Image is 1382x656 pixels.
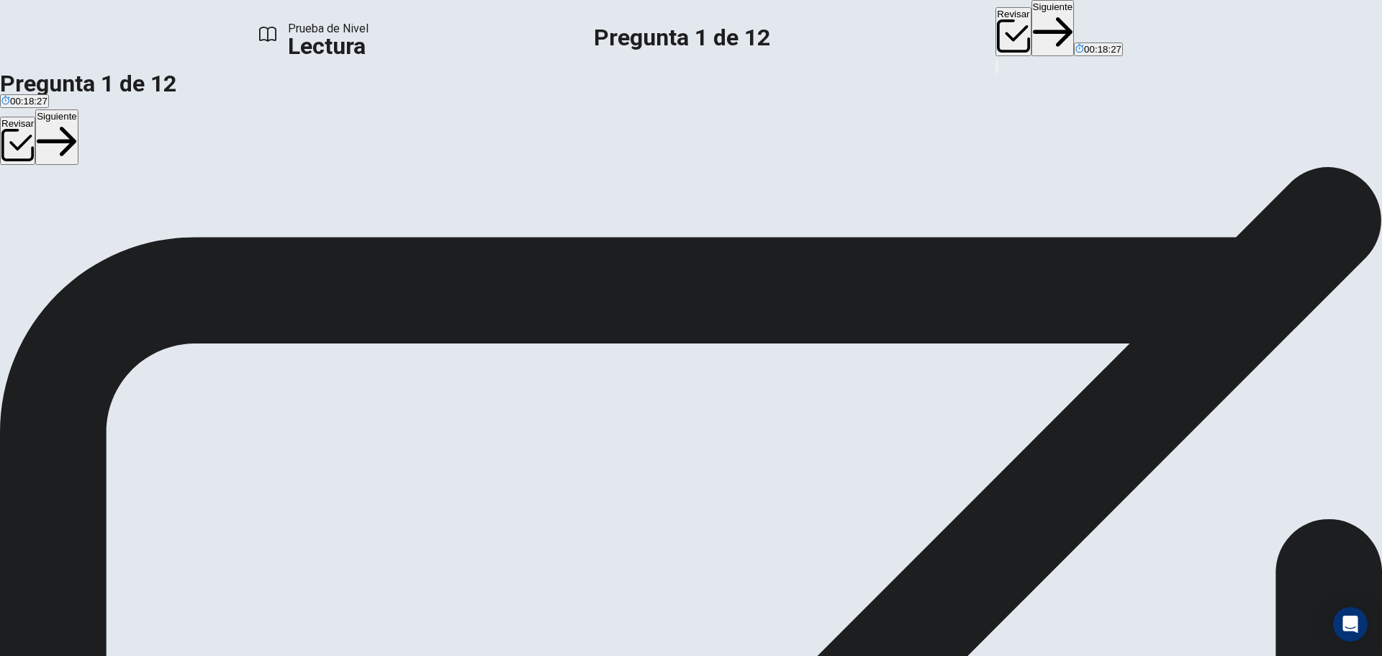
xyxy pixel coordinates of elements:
[35,109,78,166] button: Siguiente
[288,37,369,55] h1: Lectura
[1333,607,1368,642] div: Open Intercom Messenger
[1084,44,1121,55] span: 00:18:27
[594,29,770,46] h1: Pregunta 1 de 12
[1074,42,1123,56] button: 00:18:27
[288,20,369,37] span: Prueba de Nivel
[10,96,48,107] span: 00:18:27
[995,7,1031,55] button: Revisar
